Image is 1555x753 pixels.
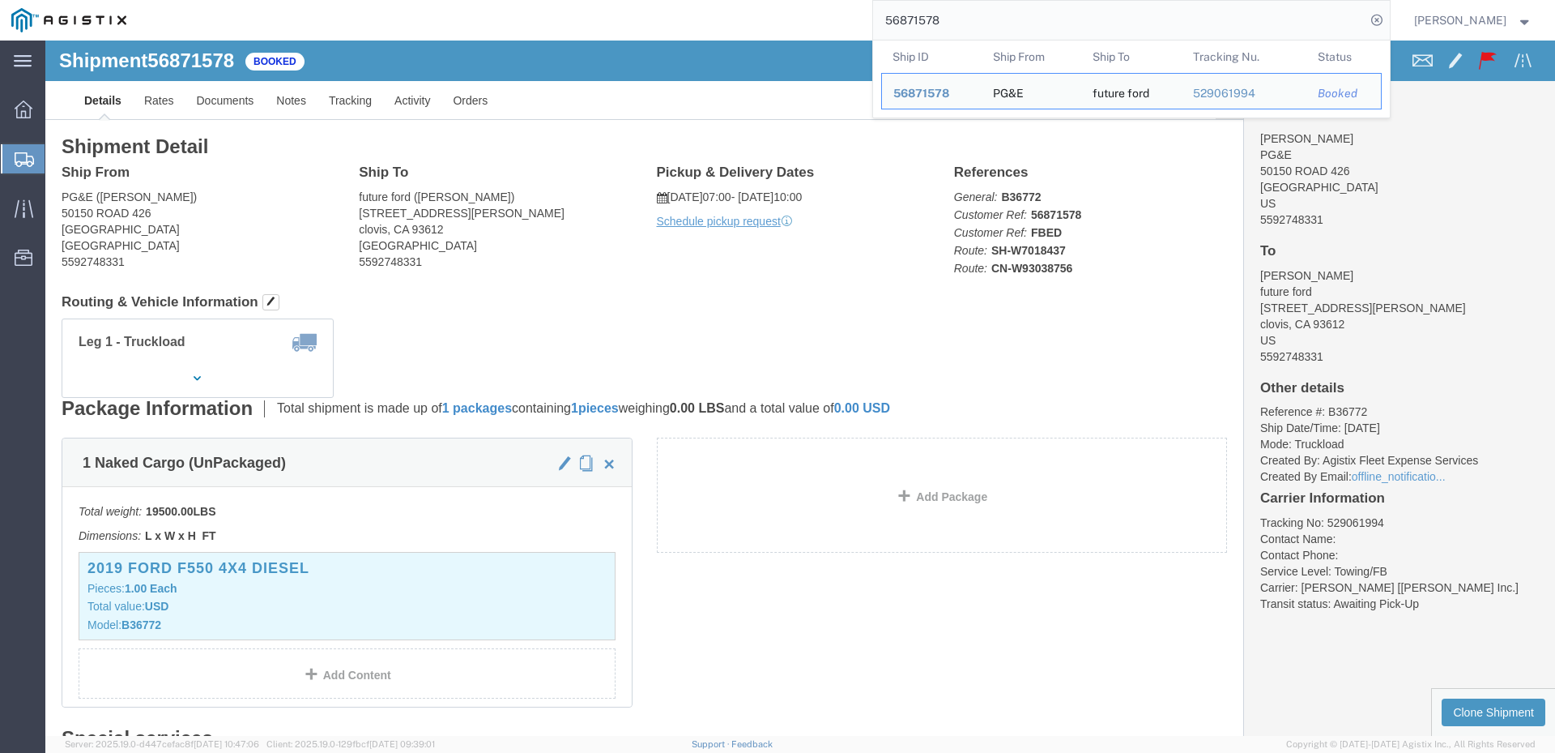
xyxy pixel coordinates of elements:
[11,8,126,32] img: logo
[881,41,1390,118] table: Search Results
[369,739,435,749] span: [DATE] 09:39:01
[1318,85,1370,102] div: Booked
[1192,85,1295,102] div: 529061994
[893,87,949,100] span: 56871578
[1306,41,1382,73] th: Status
[65,739,259,749] span: Server: 2025.19.0-d447cefac8f
[1413,11,1533,30] button: [PERSON_NAME]
[1081,41,1182,73] th: Ship To
[45,41,1555,736] iframe: FS Legacy Container
[1414,11,1506,29] span: Joe Torres
[893,85,970,102] div: 56871578
[1181,41,1306,73] th: Tracking Nu.
[981,41,1081,73] th: Ship From
[266,739,435,749] span: Client: 2025.19.0-129fbcf
[992,74,1023,109] div: PG&E
[194,739,259,749] span: [DATE] 10:47:06
[692,739,732,749] a: Support
[1286,738,1536,751] span: Copyright © [DATE]-[DATE] Agistix Inc., All Rights Reserved
[1093,74,1149,109] div: future ford
[873,1,1365,40] input: Search for shipment number, reference number
[881,41,982,73] th: Ship ID
[731,739,773,749] a: Feedback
